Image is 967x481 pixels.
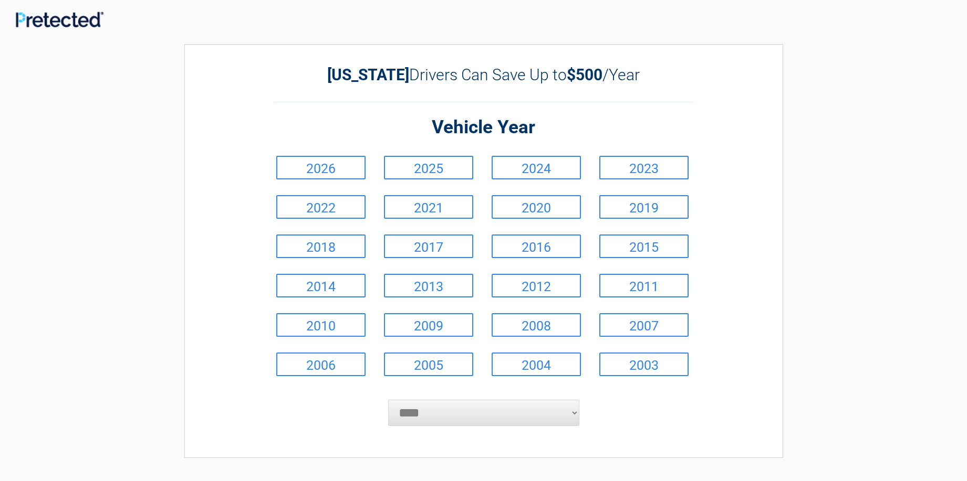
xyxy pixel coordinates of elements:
[492,156,581,179] a: 2024
[492,352,581,376] a: 2004
[274,66,694,84] h2: Drivers Can Save Up to /Year
[599,274,689,297] a: 2011
[384,313,473,337] a: 2009
[599,234,689,258] a: 2015
[599,313,689,337] a: 2007
[276,234,366,258] a: 2018
[492,313,581,337] a: 2008
[492,195,581,219] a: 2020
[492,274,581,297] a: 2012
[384,195,473,219] a: 2021
[384,274,473,297] a: 2013
[274,115,694,140] h2: Vehicle Year
[567,66,602,84] b: $500
[599,195,689,219] a: 2019
[384,156,473,179] a: 2025
[599,156,689,179] a: 2023
[492,234,581,258] a: 2016
[327,66,409,84] b: [US_STATE]
[276,313,366,337] a: 2010
[276,274,366,297] a: 2014
[384,234,473,258] a: 2017
[276,156,366,179] a: 2026
[384,352,473,376] a: 2005
[16,12,103,27] img: Main Logo
[599,352,689,376] a: 2003
[276,195,366,219] a: 2022
[276,352,366,376] a: 2006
